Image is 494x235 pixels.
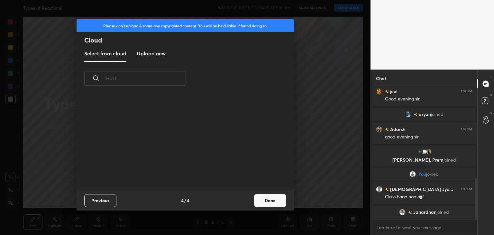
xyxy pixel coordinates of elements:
[416,148,423,155] img: 3
[421,148,427,155] img: 3
[489,111,492,116] p: G
[137,50,166,57] h3: Upload new
[371,70,391,87] p: Chat
[371,87,477,220] div: grid
[399,209,406,215] img: 76cdaa57e4ab4842a0f0b7e5cba06b9d.jpg
[184,197,186,204] h4: /
[405,111,411,117] img: 2c5a889676bb4b8baa078f8385d87f74.jpg
[461,127,472,131] div: 7:03 PM
[385,188,389,191] img: no-rating-badge.077c3623.svg
[418,172,426,177] span: You
[254,194,286,207] button: Done
[376,126,382,133] img: 6fa94ed1dbdc4e99834722b1f9a07f36.jpg
[461,89,472,93] div: 7:02 PM
[389,126,405,133] h6: Adarsh
[419,112,431,117] span: aryan
[105,64,186,92] input: Search
[77,19,294,32] div: Please don't upload & share any copyrighted content. You will be held liable if found doing so.
[490,93,492,98] p: D
[385,90,389,93] img: no-rating-badge.077c3623.svg
[426,172,439,177] span: joined
[444,157,456,163] span: joined
[490,75,492,80] p: T
[187,197,189,204] h4: 4
[376,88,382,95] img: 3
[84,36,294,44] h2: Cloud
[376,186,382,193] img: default.png
[385,194,472,200] div: Class hoga naa ajj?
[414,113,417,117] img: no-rating-badge.077c3623.svg
[389,88,398,95] h6: jeel
[77,93,286,190] div: grid
[389,186,453,193] h6: [DEMOGRAPHIC_DATA] Jyo...
[409,171,416,177] img: 91ee9b6d21d04924b6058f461868569a.jpg
[408,211,412,214] img: no-rating-badge.077c3623.svg
[84,194,116,207] button: Previous
[84,50,126,57] h3: Select from cloud
[413,210,436,215] span: Janardhan
[385,134,472,140] div: good evening sir
[181,197,184,204] h4: 4
[385,128,389,131] img: no-rating-badge.077c3623.svg
[436,210,449,215] span: joined
[385,96,472,102] div: Good evening sir
[425,148,432,155] img: 1d4650aa1dcc4edfaa0bc4bdc425bb32.jpg
[431,112,444,117] span: joined
[376,157,472,163] p: [PERSON_NAME], Prem
[461,187,472,191] div: 7:03 PM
